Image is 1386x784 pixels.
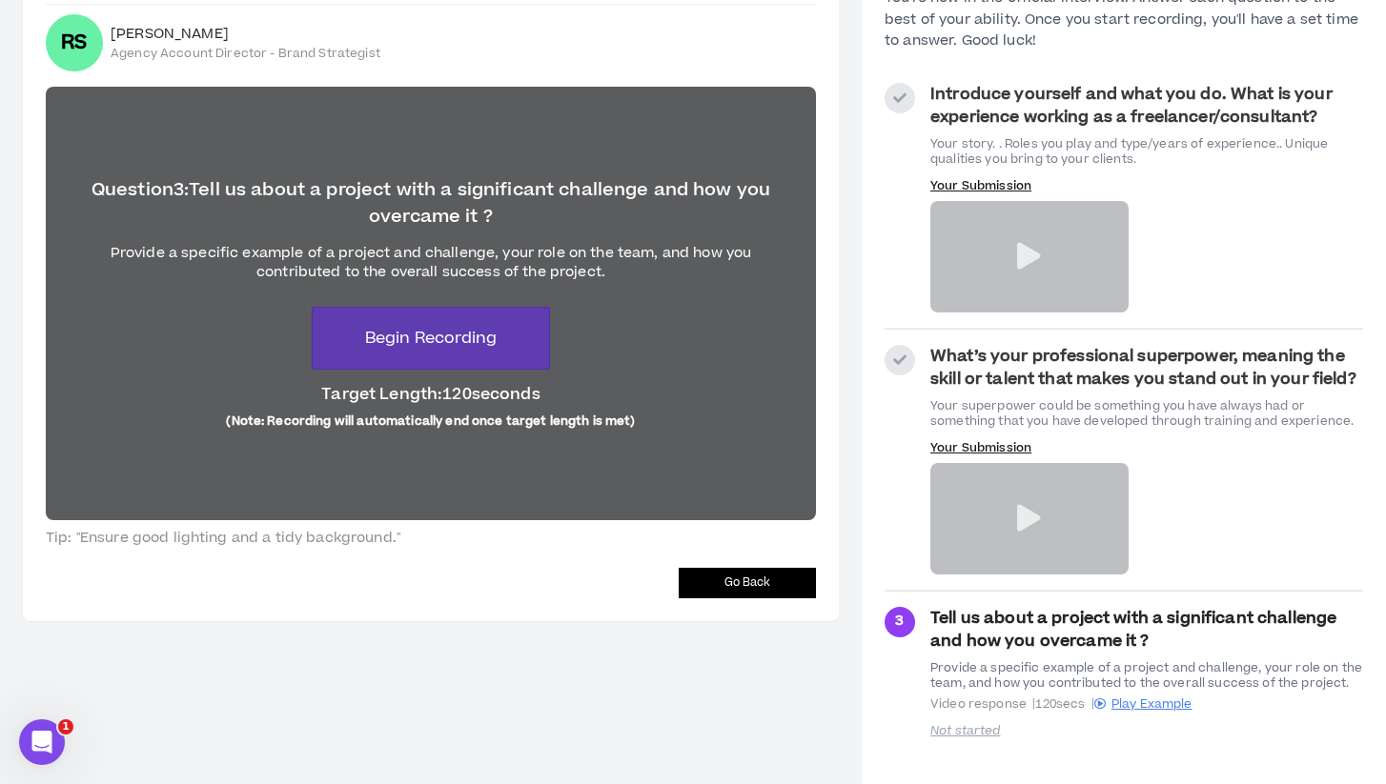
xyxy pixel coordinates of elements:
span: 3 [895,611,904,632]
span: Go Back [724,573,771,592]
span: Video response | 120 secs | [930,696,1363,712]
div: Provide a specific example of a project and challenge, your role on the team, and how you contrib... [930,660,1363,691]
span: [PERSON_NAME] [111,25,380,44]
button: Go Back [679,568,816,598]
span: Begin Recording [365,327,497,350]
strong: What’s your professional superpower, meaning the skill or talent that makes you stand out in your... [930,345,1356,391]
a: Play Example [1094,695,1192,713]
div: Your superpower could be something you have always had or something that you have developed throu... [930,398,1363,429]
span: (Note: Recording will automatically end once target length is met) [226,413,635,429]
div: Ryan S. [46,14,103,71]
iframe: Intercom live chat [19,719,65,765]
span: 1 [58,719,73,734]
button: Begin Recording [312,307,550,370]
span: Target Length: 120 seconds [321,383,540,406]
p: Your Submission [930,440,1129,455]
span: Tip: "Ensure good lighting and a tidy background." [46,528,816,549]
span: Question 3 : Tell us about a project with a significant challenge and how you overcame it ? [46,177,816,231]
p: Not started [930,723,1129,738]
div: RS [61,33,88,52]
p: Your Submission [930,178,1129,193]
strong: Introduce yourself and what you do. What is your experience working as a freelancer/consultant? [930,83,1333,129]
div: Your story. . Roles you play and type/years of experience.. Unique qualities you bring to your cl... [930,136,1363,167]
span: Agency Account Director - Brand Strategist [111,46,380,61]
span: Play Example [1111,695,1192,713]
strong: Tell us about a project with a significant challenge and how you overcame it ? [930,607,1336,653]
div: Provide a specific example of a project and challenge, your role on the team, and how you contrib... [99,244,763,282]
